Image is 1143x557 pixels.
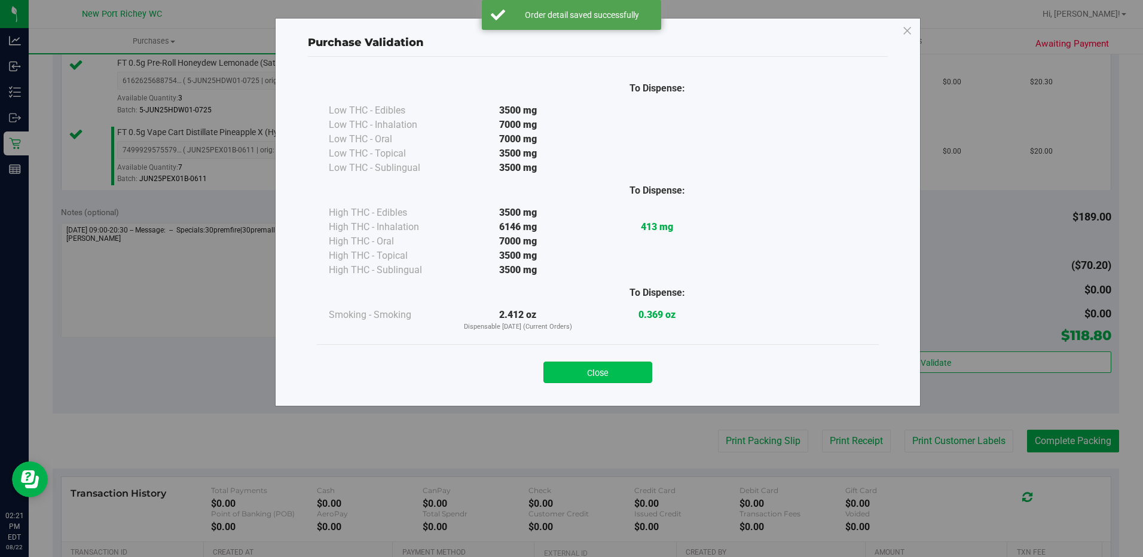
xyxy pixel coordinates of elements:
[329,234,448,249] div: High THC - Oral
[448,103,588,118] div: 3500 mg
[448,220,588,234] div: 6146 mg
[641,221,673,232] strong: 413 mg
[329,132,448,146] div: Low THC - Oral
[448,263,588,277] div: 3500 mg
[329,118,448,132] div: Low THC - Inhalation
[588,286,727,300] div: To Dispense:
[329,206,448,220] div: High THC - Edibles
[329,161,448,175] div: Low THC - Sublingual
[588,183,727,198] div: To Dispense:
[448,234,588,249] div: 7000 mg
[638,309,676,320] strong: 0.369 oz
[448,322,588,332] p: Dispensable [DATE] (Current Orders)
[512,9,652,21] div: Order detail saved successfully
[329,103,448,118] div: Low THC - Edibles
[308,36,424,49] span: Purchase Validation
[329,249,448,263] div: High THC - Topical
[448,206,588,220] div: 3500 mg
[448,161,588,175] div: 3500 mg
[329,263,448,277] div: High THC - Sublingual
[448,118,588,132] div: 7000 mg
[448,308,588,332] div: 2.412 oz
[448,249,588,263] div: 3500 mg
[329,308,448,322] div: Smoking - Smoking
[588,81,727,96] div: To Dispense:
[543,362,652,383] button: Close
[329,146,448,161] div: Low THC - Topical
[12,461,48,497] iframe: Resource center
[329,220,448,234] div: High THC - Inhalation
[448,146,588,161] div: 3500 mg
[448,132,588,146] div: 7000 mg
